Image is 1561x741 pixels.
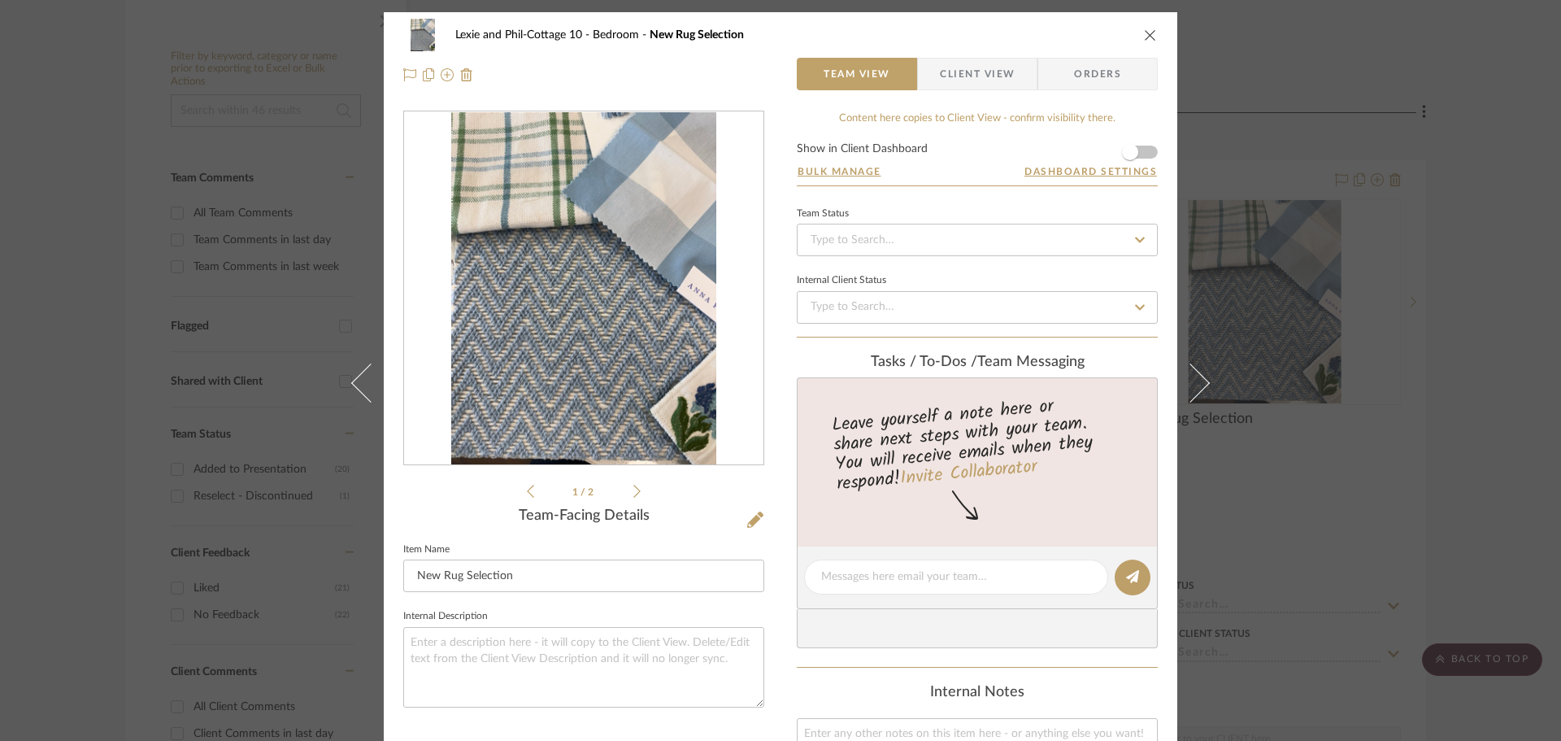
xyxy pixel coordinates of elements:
[460,68,473,81] img: Remove from project
[940,58,1015,90] span: Client View
[403,612,488,621] label: Internal Description
[797,277,886,285] div: Internal Client Status
[650,29,744,41] span: New Rug Selection
[403,508,764,525] div: Team-Facing Details
[1056,58,1139,90] span: Orders
[899,453,1038,494] a: Invite Collaborator
[795,389,1160,498] div: Leave yourself a note here or share next steps with your team. You will receive emails when they ...
[593,29,650,41] span: Bedroom
[403,546,450,554] label: Item Name
[451,112,715,465] img: dd180e46-032c-4caa-80ab-a551a322c784_436x436.jpg
[797,164,882,179] button: Bulk Manage
[797,224,1158,256] input: Type to Search…
[572,487,580,497] span: 1
[404,112,763,465] div: 0
[871,355,977,369] span: Tasks / To-Dos /
[1024,164,1158,179] button: Dashboard Settings
[588,487,596,497] span: 2
[797,684,1158,702] div: Internal Notes
[797,210,849,218] div: Team Status
[403,19,442,51] img: dd180e46-032c-4caa-80ab-a551a322c784_48x40.jpg
[403,560,764,592] input: Enter Item Name
[824,58,890,90] span: Team View
[580,487,588,497] span: /
[797,291,1158,324] input: Type to Search…
[455,29,593,41] span: Lexie and Phil-Cottage 10
[1143,28,1158,42] button: close
[797,354,1158,372] div: team Messaging
[797,111,1158,127] div: Content here copies to Client View - confirm visibility there.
